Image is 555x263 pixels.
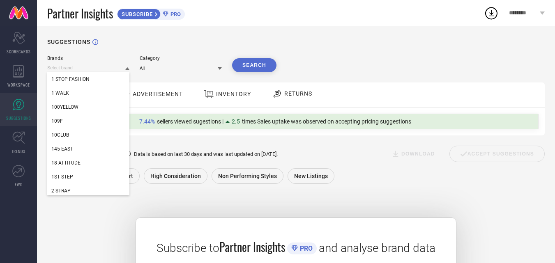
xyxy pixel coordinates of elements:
span: PRO [298,245,313,252]
div: 1 STOP FASHION [47,72,129,86]
span: 1 WALK [51,90,69,96]
div: 100YELLOW [47,100,129,114]
span: 1ST STEP [51,174,73,180]
div: Open download list [484,6,499,21]
span: 10CLUB [51,132,69,138]
h1: SUGGESTIONS [47,39,90,45]
span: 7.44% [139,118,155,125]
div: Percentage of sellers who have viewed suggestions for the current Insight Type [135,116,415,127]
span: RETURNS [284,90,312,97]
span: Data is based on last 30 days and was last updated on [DATE] . [134,151,278,157]
div: 145 EAST [47,142,129,156]
div: 18 ATTITUDE [47,156,129,170]
span: 1 STOP FASHION [51,76,90,82]
div: Brands [47,55,129,61]
span: 145 EAST [51,146,73,152]
span: Subscribe to [157,241,219,255]
div: Accept Suggestions [449,146,545,162]
span: SCORECARDS [7,48,31,55]
div: Category [140,55,222,61]
span: 2.5 [232,118,240,125]
span: High Consideration [150,173,201,179]
input: Select brand [47,64,129,72]
span: 18 ATTITUDE [51,160,81,166]
span: New Listings [294,173,328,179]
span: INVENTORY [216,91,251,97]
span: TRENDS [12,148,25,154]
span: 109F [51,118,63,124]
span: ADVERTISEMENT [133,91,183,97]
span: Partner Insights [47,5,113,22]
span: Non Performing Styles [218,173,277,179]
div: 1ST STEP [47,170,129,184]
span: sellers viewed sugestions | [157,118,223,125]
div: 1 WALK [47,86,129,100]
span: PRO [168,11,181,17]
a: SUBSCRIBEPRO [117,7,185,20]
span: FWD [15,181,23,188]
span: and analyse brand data [319,241,435,255]
div: 10CLUB [47,128,129,142]
span: WORKSPACE [7,82,30,88]
span: 100YELLOW [51,104,78,110]
div: 109F [47,114,129,128]
span: SUBSCRIBE [117,11,155,17]
button: Search [232,58,276,72]
span: times Sales uptake was observed on accepting pricing suggestions [242,118,411,125]
div: 2 STRAP [47,184,129,198]
span: Partner Insights [219,238,285,255]
span: SUGGESTIONS [6,115,31,121]
span: 2 STRAP [51,188,71,194]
